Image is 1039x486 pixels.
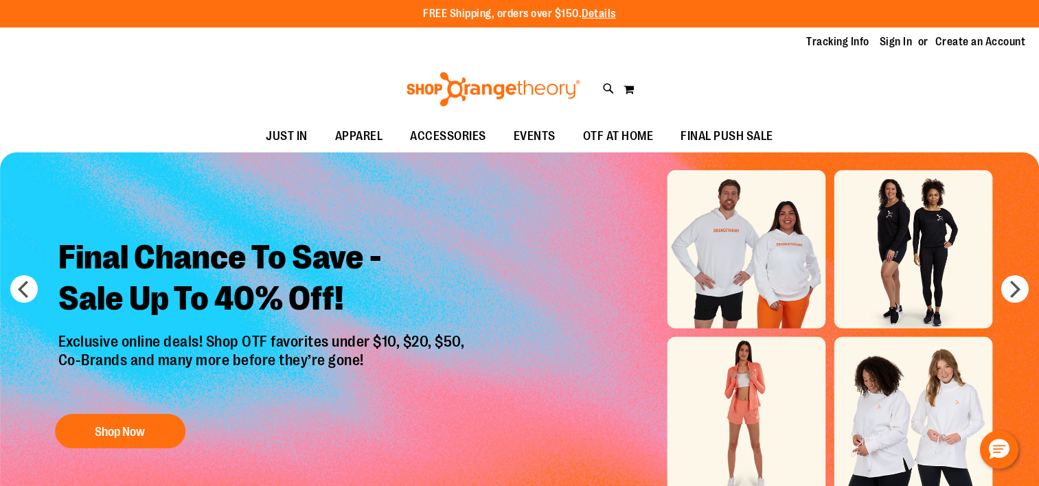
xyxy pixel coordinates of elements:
[582,8,616,20] a: Details
[423,6,616,22] p: FREE Shipping, orders over $150.
[880,34,913,49] a: Sign In
[410,121,486,152] span: ACCESSORIES
[681,121,773,152] span: FINAL PUSH SALE
[583,121,654,152] span: OTF AT HOME
[404,72,582,106] img: Shop Orangetheory
[321,121,397,152] a: APPAREL
[335,121,383,152] span: APPAREL
[48,334,479,401] p: Exclusive online deals! Shop OTF favorites under $10, $20, $50, Co-Brands and many more before th...
[55,414,185,448] button: Shop Now
[514,121,556,152] span: EVENTS
[980,430,1018,469] button: Hello, have a question? Let’s chat.
[806,34,869,49] a: Tracking Info
[48,227,479,334] h2: Final Chance To Save - Sale Up To 40% Off!
[935,34,1026,49] a: Create an Account
[667,121,787,152] a: FINAL PUSH SALE
[500,121,569,152] a: EVENTS
[266,121,308,152] span: JUST IN
[10,275,38,303] button: prev
[396,121,500,152] a: ACCESSORIES
[1001,275,1029,303] button: next
[252,121,321,152] a: JUST IN
[569,121,667,152] a: OTF AT HOME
